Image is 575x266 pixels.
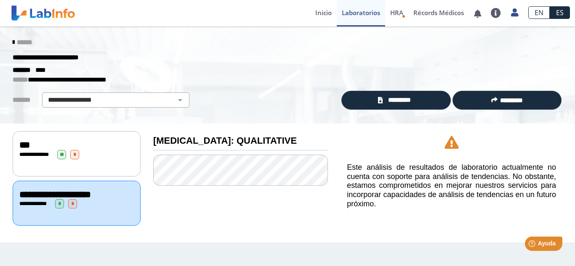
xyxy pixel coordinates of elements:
h5: Este análisis de resultados de laboratorio actualmente no cuenta con soporte para análisis de ten... [347,163,556,208]
a: EN [528,6,550,19]
a: ES [550,6,570,19]
b: [MEDICAL_DATA]: QUALITATIVE [153,135,297,146]
span: HRA [390,8,403,17]
iframe: Help widget launcher [500,233,566,257]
